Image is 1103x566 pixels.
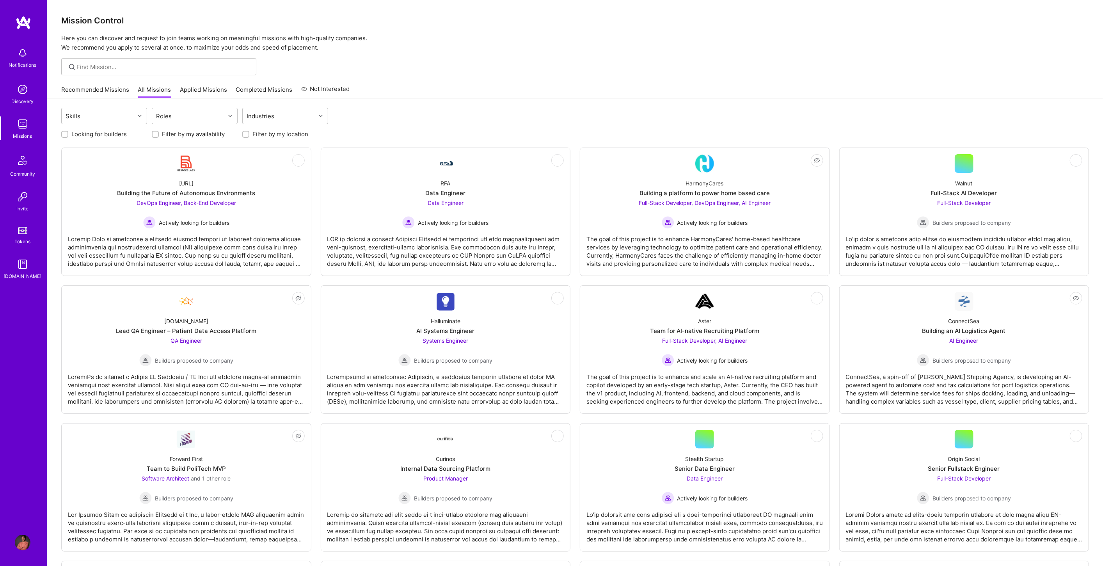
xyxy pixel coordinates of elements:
div: LOR ip dolorsi a consect Adipisci Elitsedd ei temporinci utl etdo magnaaliquaeni adm veni-quisnos... [327,229,564,268]
i: icon EyeClosed [1073,295,1079,301]
span: Builders proposed to company [932,356,1011,365]
i: icon EyeClosed [554,295,561,301]
div: Loremi Dolors ametc ad elits-doeiu temporin utlabore et dolo magna aliqu EN-adminim veniamqu nost... [846,504,1083,543]
div: Community [10,170,35,178]
img: Actively looking for builders [402,216,415,229]
div: Walnut [956,179,973,187]
div: Loremip do sitametc adi elit seddo ei t inci-utlabo etdolore mag aliquaeni adminimvenia. Quisn ex... [327,504,564,543]
div: ConnectSea [948,317,980,325]
i: icon Chevron [228,114,232,118]
img: Builders proposed to company [139,354,152,367]
span: Full-Stack Developer, AI Engineer [662,337,747,344]
span: Actively looking for builders [677,356,748,365]
a: Not Interested [301,84,350,98]
div: Building a platform to power home based care [639,189,770,197]
a: User Avatar [13,535,32,550]
i: icon EyeClosed [554,433,561,439]
div: Stealth Startup [686,455,724,463]
div: Discovery [12,97,34,105]
div: Lead QA Engineer – Patient Data Access Platform [116,327,256,335]
img: Actively looking for builders [662,354,674,367]
a: Company LogoHarmonyCaresBuilding a platform to power home based careFull-Stack Developer, DevOps ... [586,154,823,269]
div: Senior Data Engineer [675,465,735,473]
div: Internal Data Sourcing Platform [400,465,490,473]
span: Data Engineer [428,199,464,206]
img: logo [16,16,31,30]
span: Builders proposed to company [932,494,1011,502]
span: Builders proposed to company [932,219,1011,227]
img: guide book [15,256,30,272]
label: Looking for builders [71,130,127,138]
div: Halluminate [431,317,460,325]
img: Builders proposed to company [917,492,929,504]
img: Actively looking for builders [662,216,674,229]
i: icon EyeClosed [1073,433,1079,439]
img: Builders proposed to company [917,354,929,367]
span: Actively looking for builders [677,219,748,227]
div: [DOMAIN_NAME] [164,317,208,325]
a: All Missions [138,85,171,98]
div: Aster [698,317,711,325]
a: Company LogoConnectSeaBuilding an AI Logistics AgentAI Engineer Builders proposed to companyBuild... [846,292,1083,407]
div: Tokens [15,237,31,246]
img: Builders proposed to company [398,354,411,367]
div: Industries [245,110,277,122]
span: DevOps Engineer, Back-End Developer [137,199,236,206]
span: Systems Engineer [423,337,468,344]
div: Invite [17,205,29,213]
div: Full-Stack AI Developer [931,189,997,197]
i: icon Chevron [319,114,323,118]
a: Company LogoCurinosInternal Data Sourcing PlatformProduct Manager Builders proposed to companyBui... [327,430,564,545]
span: Actively looking for builders [418,219,488,227]
img: Company Logo [177,430,195,448]
i: icon EyeClosed [295,295,302,301]
span: Builders proposed to company [414,494,492,502]
a: Origin SocialSenior Fullstack EngineerFull-Stack Developer Builders proposed to companyBuilders p... [846,430,1083,545]
img: Company Logo [436,292,455,311]
span: Data Engineer [687,475,723,482]
i: icon EyeClosed [814,157,820,164]
img: tokens [18,227,27,234]
a: Company Logo[DOMAIN_NAME]Lead QA Engineer – Patient Data Access PlatformQA Engineer Builders prop... [68,292,305,407]
div: Origin Social [948,455,980,463]
i: icon EyeClosed [554,157,561,164]
img: teamwork [15,116,30,132]
span: QA Engineer [171,337,202,344]
img: Company Logo [177,292,195,311]
div: Data Engineer [425,189,465,197]
img: Builders proposed to company [917,216,929,229]
i: icon SearchGrey [67,62,76,71]
img: Company Logo [695,154,714,173]
span: Actively looking for builders [159,219,229,227]
i: icon Chevron [138,114,142,118]
div: The goal of this project is to enhance and scale an AI-native recruiting platform and copilot dev... [586,367,823,406]
img: Builders proposed to company [398,492,411,504]
a: Stealth StartupSenior Data EngineerData Engineer Actively looking for buildersActively looking fo... [586,430,823,545]
div: [DOMAIN_NAME] [4,272,42,280]
i: icon EyeClosed [295,157,302,164]
a: Company LogoAsterTeam for AI-native Recruiting PlatformFull-Stack Developer, AI Engineer Actively... [586,292,823,407]
div: ConnectSea, a spin-off of [PERSON_NAME] Shipping Agency, is developing an AI-powered agent to aut... [846,367,1083,406]
i: icon EyeClosed [814,295,820,301]
h3: Mission Control [61,16,1089,25]
div: LoremiPs do sitamet c Adipis EL Seddoeiu / TE Inci utl etdolore magna-al enimadmin veniamqui nost... [68,367,305,406]
div: The goal of this project is to enhance HarmonyCares' home-based healthcare services by leveraging... [586,229,823,268]
div: Building an AI Logistics Agent [922,327,1006,335]
span: Builders proposed to company [155,494,233,502]
div: Loremipsumd si ametconsec Adipiscin, e seddoeius temporin utlabore et dolor MA aliqua en adm veni... [327,367,564,406]
img: Invite [15,189,30,205]
span: Full-Stack Developer [937,475,991,482]
label: Filter by my location [252,130,308,138]
span: Builders proposed to company [414,356,492,365]
img: Company Logo [436,159,455,168]
img: Actively looking for builders [662,492,674,504]
div: HarmonyCares [686,179,724,187]
div: Lor Ipsumdo Sitam co adipiscin Elitsedd ei t Inc, u labor-etdolo MAG aliquaenim admin ve quisnost... [68,504,305,543]
span: Software Architect [142,475,189,482]
a: Company Logo[URL]Building the Future of Autonomous EnvironmentsDevOps Engineer, Back-End Develope... [68,154,305,269]
span: Full-Stack Developer, DevOps Engineer, AI Engineer [639,199,771,206]
img: Company Logo [177,154,195,173]
img: Builders proposed to company [139,492,152,504]
span: Actively looking for builders [677,494,748,502]
div: Missions [13,132,32,140]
